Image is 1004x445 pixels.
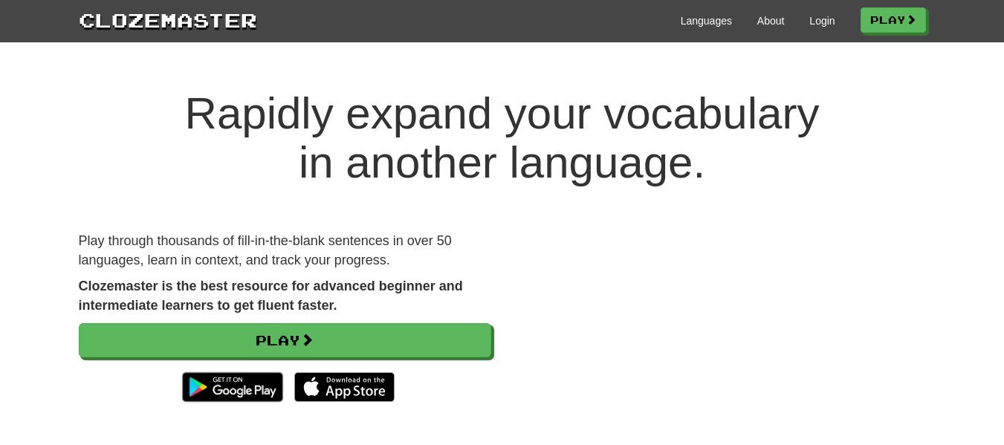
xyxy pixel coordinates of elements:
a: Clozemaster [79,6,257,33]
a: About [757,13,785,28]
img: Download_on_the_App_Store_Badge_US-UK_135x40-25178aeef6eb6b83b96f5f2d004eda3bffbb37122de64afbaef7... [294,372,395,402]
a: Languages [681,13,732,28]
strong: Clozemaster is the best resource for advanced beginner and intermediate learners to get fluent fa... [79,279,463,313]
a: Play [79,323,491,357]
a: Play [861,7,926,33]
img: Get it on Google Play [175,365,290,409]
p: Play through thousands of fill-in-the-blank sentences in over 50 languages, learn in context, and... [79,232,491,270]
a: Login [809,13,835,28]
